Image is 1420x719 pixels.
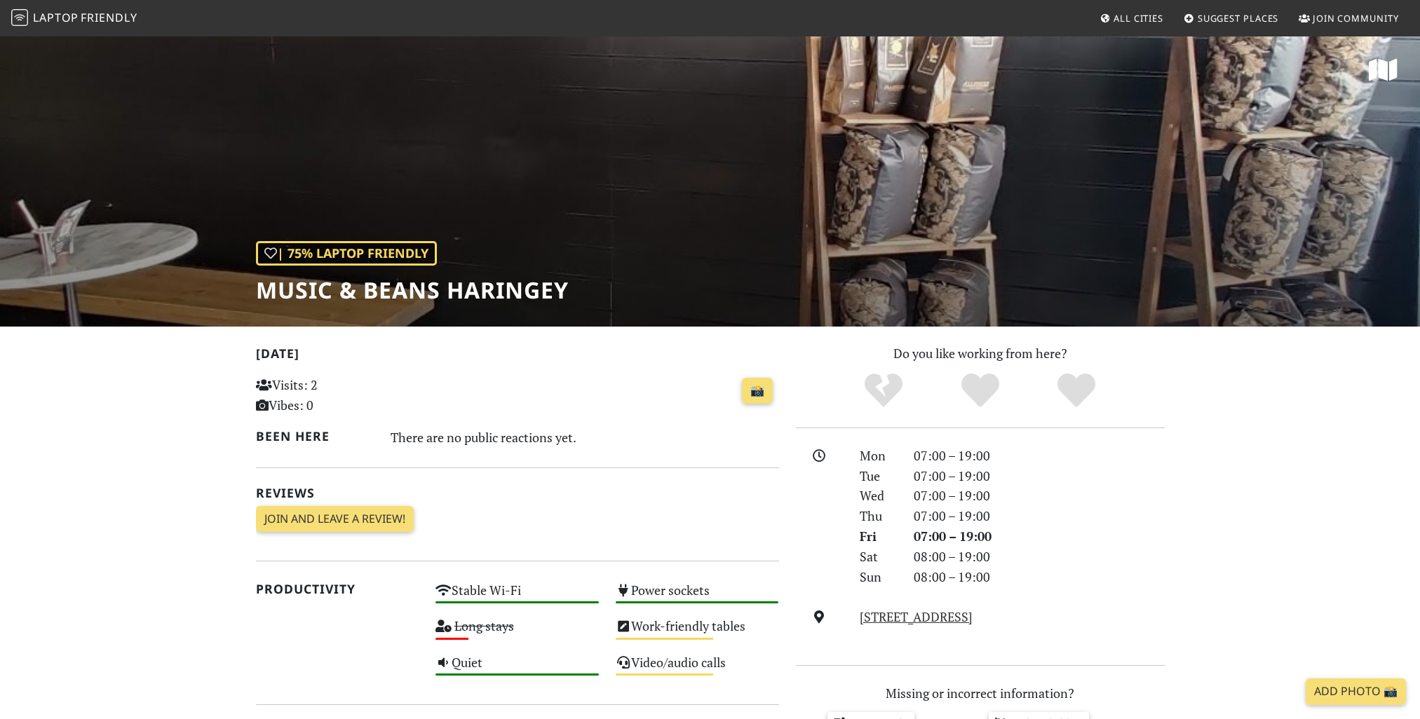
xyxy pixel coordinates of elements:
[932,371,1029,410] div: Yes
[905,567,1173,587] div: 08:00 – 19:00
[256,346,779,367] h2: [DATE]
[607,615,787,650] div: Work-friendly tables
[1094,6,1169,31] a: All Cities
[256,277,569,303] h1: Music & Beans Haringey
[1114,12,1163,25] span: All Cities
[256,582,419,596] h2: Productivity
[905,506,1173,526] div: 07:00 – 19:00
[256,429,374,444] h2: Been here
[796,683,1165,704] p: Missing or incorrect information?
[256,506,414,533] a: Join and leave a review!
[81,10,137,25] span: Friendly
[851,486,905,506] div: Wed
[454,617,514,634] s: Long stays
[427,651,607,687] div: Quiet
[851,567,905,587] div: Sun
[905,486,1173,506] div: 07:00 – 19:00
[742,378,773,404] a: 📸
[851,466,905,486] div: Tue
[851,547,905,567] div: Sat
[11,9,28,26] img: LaptopFriendly
[905,526,1173,547] div: 07:00 – 19:00
[1178,6,1285,31] a: Suggest Places
[256,486,779,500] h2: Reviews
[427,579,607,615] div: Stable Wi-Fi
[860,608,973,625] a: [STREET_ADDRESS]
[1198,12,1279,25] span: Suggest Places
[391,426,779,448] div: There are no public reactions yet.
[1028,371,1125,410] div: Definitely!
[33,10,79,25] span: Laptop
[851,526,905,547] div: Fri
[835,371,932,410] div: No
[1306,678,1406,705] a: Add Photo 📸
[905,446,1173,466] div: 07:00 – 19:00
[905,547,1173,567] div: 08:00 – 19:00
[256,241,437,266] div: | 75% Laptop Friendly
[607,579,787,615] div: Power sockets
[905,466,1173,486] div: 07:00 – 19:00
[11,6,137,31] a: LaptopFriendly LaptopFriendly
[1313,12,1399,25] span: Join Community
[256,375,419,416] p: Visits: 2 Vibes: 0
[1293,6,1405,31] a: Join Community
[851,506,905,526] div: Thu
[607,651,787,687] div: Video/audio calls
[796,343,1165,364] p: Do you like working from here?
[851,446,905,466] div: Mon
